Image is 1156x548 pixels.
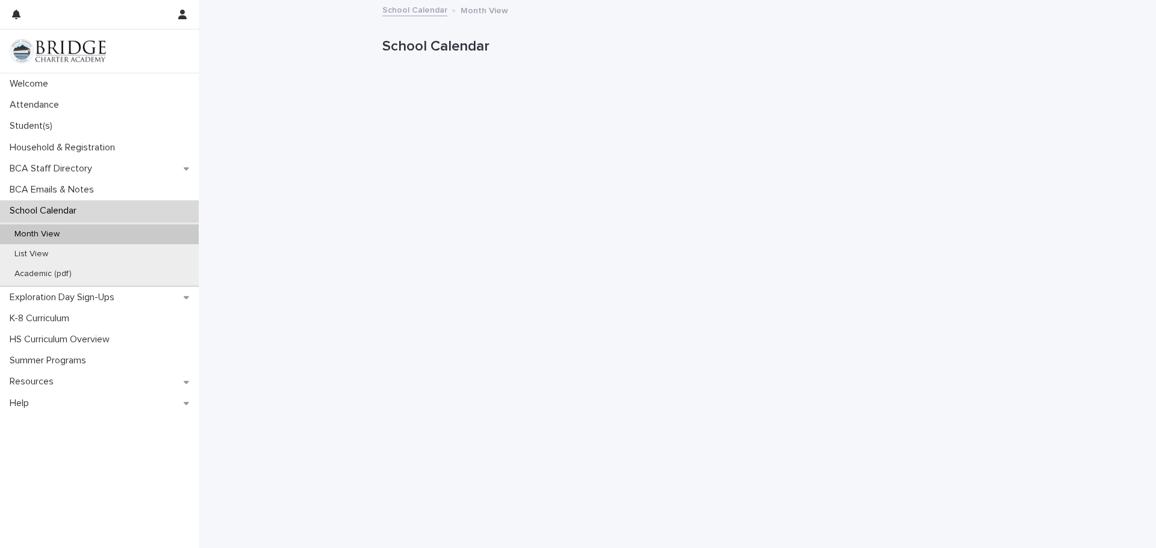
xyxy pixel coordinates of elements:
p: Exploration Day Sign-Ups [5,292,124,303]
p: HS Curriculum Overview [5,334,119,345]
p: Month View [5,229,69,239]
p: Attendance [5,99,69,111]
p: BCA Emails & Notes [5,184,104,195]
img: V1C1m3IdTEidaUdm9Hs0 [10,39,106,63]
p: Help [5,398,39,409]
p: Resources [5,376,63,387]
p: K-8 Curriculum [5,313,79,324]
p: Household & Registration [5,142,125,153]
p: BCA Staff Directory [5,163,102,174]
p: School Calendar [382,38,968,55]
p: School Calendar [5,205,86,217]
p: Summer Programs [5,355,96,366]
p: Month View [461,3,508,16]
a: School Calendar [382,2,447,16]
p: Welcome [5,78,58,90]
p: List View [5,249,58,259]
p: Academic (pdf) [5,269,81,279]
p: Student(s) [5,120,62,132]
